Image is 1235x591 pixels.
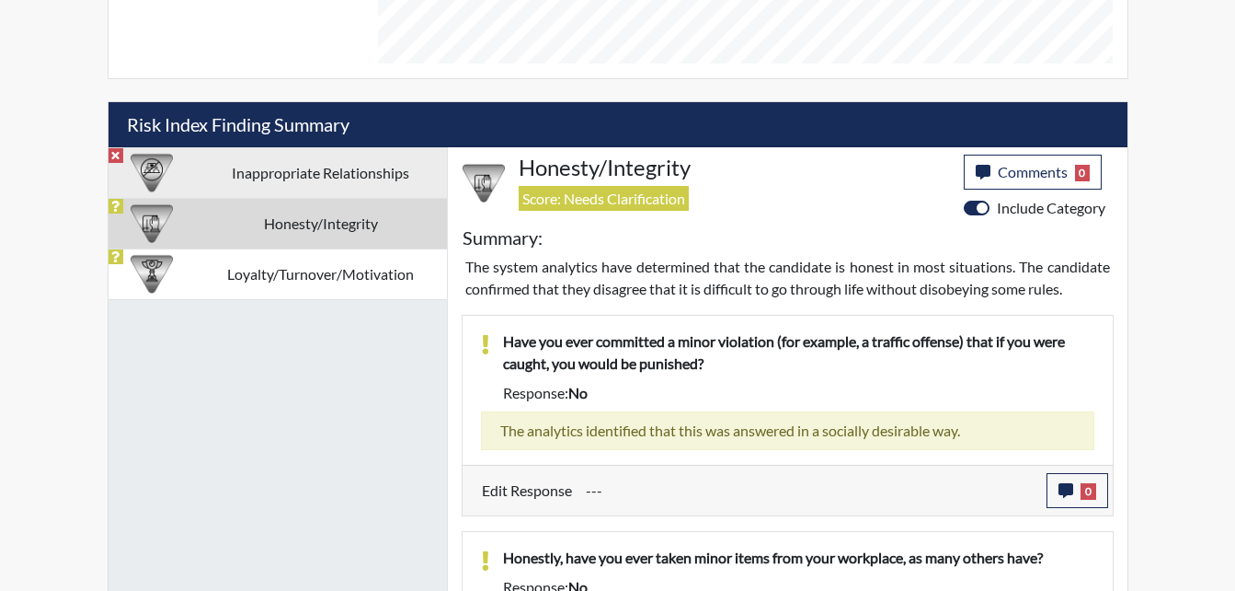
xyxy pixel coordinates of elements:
span: no [568,384,588,401]
p: Have you ever committed a minor violation (for example, a traffic offense) that if you were caugh... [503,330,1094,375]
p: The system analytics have determined that the candidate is honest in most situations. The candida... [465,256,1110,300]
img: CATEGORY%20ICON-11.a5f294f4.png [463,162,505,204]
h4: Honesty/Integrity [519,155,950,181]
button: 0 [1046,473,1108,508]
img: CATEGORY%20ICON-11.a5f294f4.png [131,203,173,245]
p: Honestly, have you ever taken minor items from your workplace, as many others have? [503,547,1094,569]
td: Loyalty/Turnover/Motivation [195,249,447,299]
td: Honesty/Integrity [195,198,447,249]
div: Response: [489,382,1108,404]
h5: Summary: [463,226,543,249]
img: CATEGORY%20ICON-17.40ef8247.png [131,253,173,295]
div: Update the test taker's response, the change might impact the score [572,473,1046,508]
label: Edit Response [482,473,572,508]
span: 0 [1075,165,1091,181]
span: Score: Needs Clarification [519,186,689,211]
img: CATEGORY%20ICON-14.139f8ef7.png [131,152,173,194]
label: Include Category [997,197,1105,219]
h5: Risk Index Finding Summary [109,102,1127,147]
span: 0 [1081,483,1096,500]
button: Comments0 [964,155,1103,190]
td: Inappropriate Relationships [195,147,447,198]
div: The analytics identified that this was answered in a socially desirable way. [481,411,1094,450]
span: Comments [998,163,1068,180]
